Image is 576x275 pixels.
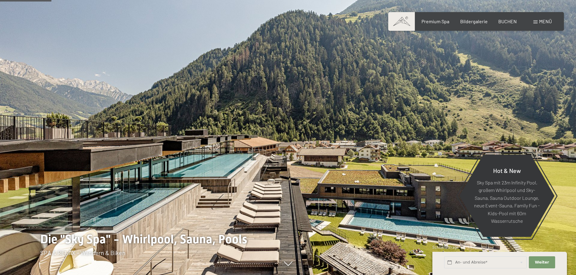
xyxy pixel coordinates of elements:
[529,256,555,269] button: Weiter
[432,245,459,250] span: Schnellanfrage
[474,178,540,225] p: Sky Spa mit 23m Infinity Pool, großem Whirlpool und Sky-Sauna, Sauna Outdoor Lounge, neue Event-S...
[539,18,552,24] span: Menü
[493,167,521,174] span: Hot & New
[459,154,555,237] a: Hot & New Sky Spa mit 23m Infinity Pool, großem Whirlpool und Sky-Sauna, Sauna Outdoor Lounge, ne...
[498,18,517,24] a: BUCHEN
[535,260,549,265] span: Weiter
[421,18,449,24] a: Premium Spa
[460,18,488,24] a: Bildergalerie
